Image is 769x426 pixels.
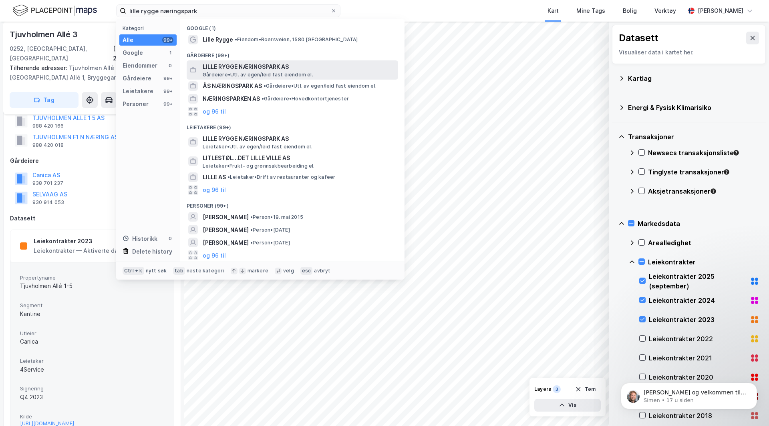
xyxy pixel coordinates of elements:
span: LITLESTØL...DET LILLE VILLE AS [203,153,395,163]
div: Kartlag [628,74,759,83]
button: Tag [10,92,79,108]
span: LILLE AS [203,172,226,182]
div: Newsecs transaksjonsliste [648,148,759,158]
span: Signering [20,385,164,392]
div: Alle [123,35,133,45]
iframe: Intercom notifications melding [609,366,769,422]
div: Leietakere (99+) [180,118,405,132]
span: Segment [20,302,164,309]
div: Tjuvholmen Allé 3 [10,28,79,41]
div: Bolig [623,6,637,16]
span: • [264,83,266,89]
span: [PERSON_NAME] [203,238,249,248]
div: Tooltip anchor [733,149,740,156]
input: Søk på adresse, matrikkel, gårdeiere, leietakere eller personer [126,5,330,17]
img: logo.f888ab2527a4732fd821a326f86c7f29.svg [13,4,97,18]
span: Person • 19. mai 2015 [250,214,303,220]
div: Mine Tags [576,6,605,16]
div: avbryt [314,268,330,274]
span: Leietaker • Frukt- og grønnsakbearbeiding el. [203,163,315,169]
div: Tooltip anchor [723,168,730,176]
span: ÅS NÆRINGSPARK AS [203,81,262,91]
div: 0 [167,235,173,242]
span: Person • [DATE] [250,240,290,246]
div: 938 701 237 [32,180,63,186]
div: Google [123,48,143,58]
div: Tjuvholmen Allé 1-5 [20,281,164,291]
div: esc [300,267,313,275]
div: Layers [534,386,551,392]
div: [GEOGRAPHIC_DATA], 210/37 [113,44,175,63]
div: Tjuvholmen Allé 5, [GEOGRAPHIC_DATA] Allé 1, Bryggegangen 2 [10,63,168,82]
div: 99+ [162,88,173,94]
span: LILLE RYGGE NÆRINGSPARK AS [203,134,395,144]
div: Eiendommer [123,61,157,70]
span: • [250,227,253,233]
div: Google (1) [180,19,405,33]
span: Kilde [20,413,164,420]
span: • [227,174,230,180]
span: Leietaker • Utl. av egen/leid fast eiendom el. [203,144,312,150]
span: • [250,240,253,246]
div: markere [248,268,268,274]
span: NÆRINGSPARKEN AS [203,94,260,104]
span: [PERSON_NAME] [203,225,249,235]
div: Transaksjoner [628,132,759,142]
div: neste kategori [187,268,224,274]
span: • [235,36,237,42]
div: 4Service [20,365,164,374]
div: Tinglyste transaksjoner [648,167,759,177]
div: Aksjetransaksjoner [648,186,759,196]
div: Gårdeiere [123,74,151,83]
div: Leiekontrakter 2025 (september) [649,272,747,291]
div: 99+ [162,75,173,82]
div: 0 [167,62,173,69]
span: Person • [DATE] [250,227,290,233]
div: Leiekontrakter 2023 [34,236,135,246]
div: 988 420 018 [32,142,64,148]
button: og 96 til [203,250,226,260]
div: Leiekontrakter 2024 [649,296,747,305]
div: Kart [548,6,559,16]
div: 0252, [GEOGRAPHIC_DATA], [GEOGRAPHIC_DATA] [10,44,113,63]
button: Tøm [570,383,601,396]
div: Leiekontrakter 2021 [649,353,747,363]
span: LILLE RYGGE NÆRINGSPARK AS [203,62,395,72]
div: 3 [553,385,561,393]
div: Verktøy [654,6,676,16]
div: nytt søk [146,268,167,274]
div: Delete history [132,247,172,256]
div: Gårdeiere (99+) [180,46,405,60]
span: Leietaker • Drift av restauranter og kafeer [227,174,335,180]
div: Kategori [123,25,177,31]
div: 988 420 166 [32,123,64,129]
div: Gårdeiere [10,156,174,166]
div: Kantine [20,309,164,319]
span: [PERSON_NAME] [203,212,249,222]
div: Tooltip anchor [710,188,717,195]
span: Gårdeiere • Hovedkontortjenester [262,96,349,102]
div: tab [173,267,185,275]
div: 1 [167,50,173,56]
div: Arealledighet [648,238,759,248]
button: og 96 til [203,185,226,195]
span: Utleier [20,330,164,337]
div: Visualiser data i kartet her. [619,48,759,57]
span: Lille Rygge [203,35,233,44]
span: Gårdeiere • Utl. av egen/leid fast eiendom el. [203,72,313,78]
div: Q4 2023 [20,392,164,402]
div: Datasett [619,32,658,44]
button: og 96 til [203,107,226,116]
div: Personer (99+) [180,196,405,211]
span: • [250,214,253,220]
div: Leiekontrakter 2022 [649,334,747,344]
div: Ctrl + k [123,267,144,275]
div: velg [283,268,294,274]
div: Markedsdata [638,219,759,228]
div: Datasett [10,214,174,223]
span: Leietaker [20,358,164,364]
div: Canica [20,337,164,346]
